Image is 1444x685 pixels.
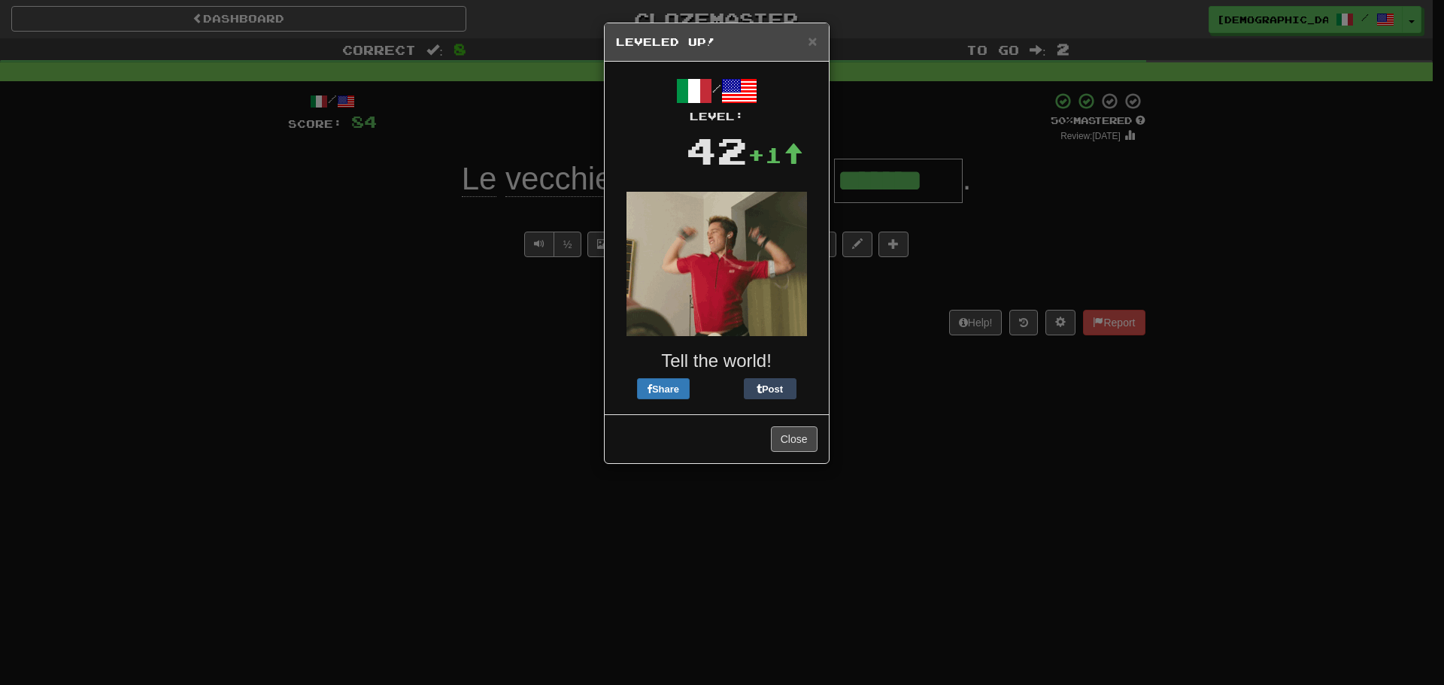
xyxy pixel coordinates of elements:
iframe: X Post Button [690,378,744,399]
span: × [808,32,817,50]
div: +1 [748,140,803,170]
button: Close [808,33,817,49]
div: Level: [616,109,818,124]
div: / [616,73,818,124]
div: 42 [686,124,748,177]
button: Close [771,426,818,452]
button: Post [744,378,796,399]
img: brad-pitt-eabb8484b0e72233b60fc33baaf1d28f9aa3c16dec737e05e85ed672bd245bc1.gif [626,192,807,336]
button: Share [637,378,690,399]
h5: Leveled Up! [616,35,818,50]
h3: Tell the world! [616,351,818,371]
